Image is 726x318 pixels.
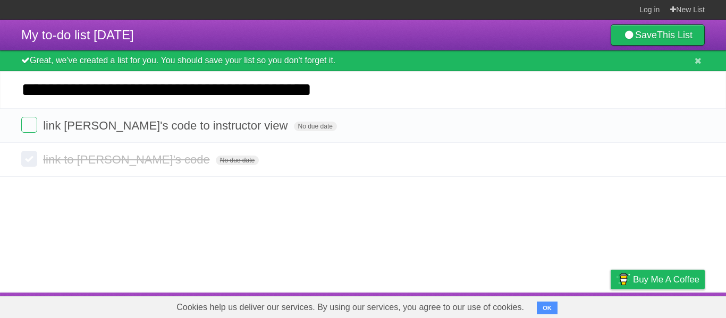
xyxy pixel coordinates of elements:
a: Terms [561,295,584,315]
img: Buy me a coffee [616,270,630,288]
label: Done [21,117,37,133]
button: OK [537,302,558,314]
span: link [PERSON_NAME]'s code to instructor view [43,119,290,132]
label: Done [21,151,37,167]
span: No due date [216,156,259,165]
span: link to [PERSON_NAME]'s code [43,153,213,166]
a: Developers [504,295,547,315]
a: SaveThis List [611,24,705,46]
b: This List [657,30,693,40]
span: My to-do list [DATE] [21,28,134,42]
span: Buy me a coffee [633,270,699,289]
span: Cookies help us deliver our services. By using our services, you agree to our use of cookies. [166,297,535,318]
a: Privacy [597,295,624,315]
span: No due date [294,122,337,131]
a: Buy me a coffee [611,270,705,289]
a: About [469,295,492,315]
a: Suggest a feature [638,295,705,315]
